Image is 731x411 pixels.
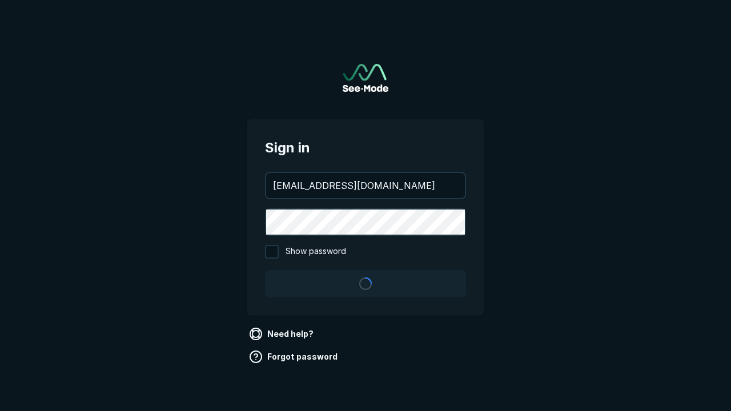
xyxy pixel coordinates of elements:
input: your@email.com [266,173,465,198]
span: Show password [286,245,346,259]
a: Go to sign in [343,64,388,92]
span: Sign in [265,138,466,158]
img: See-Mode Logo [343,64,388,92]
a: Need help? [247,325,318,343]
a: Forgot password [247,348,342,366]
